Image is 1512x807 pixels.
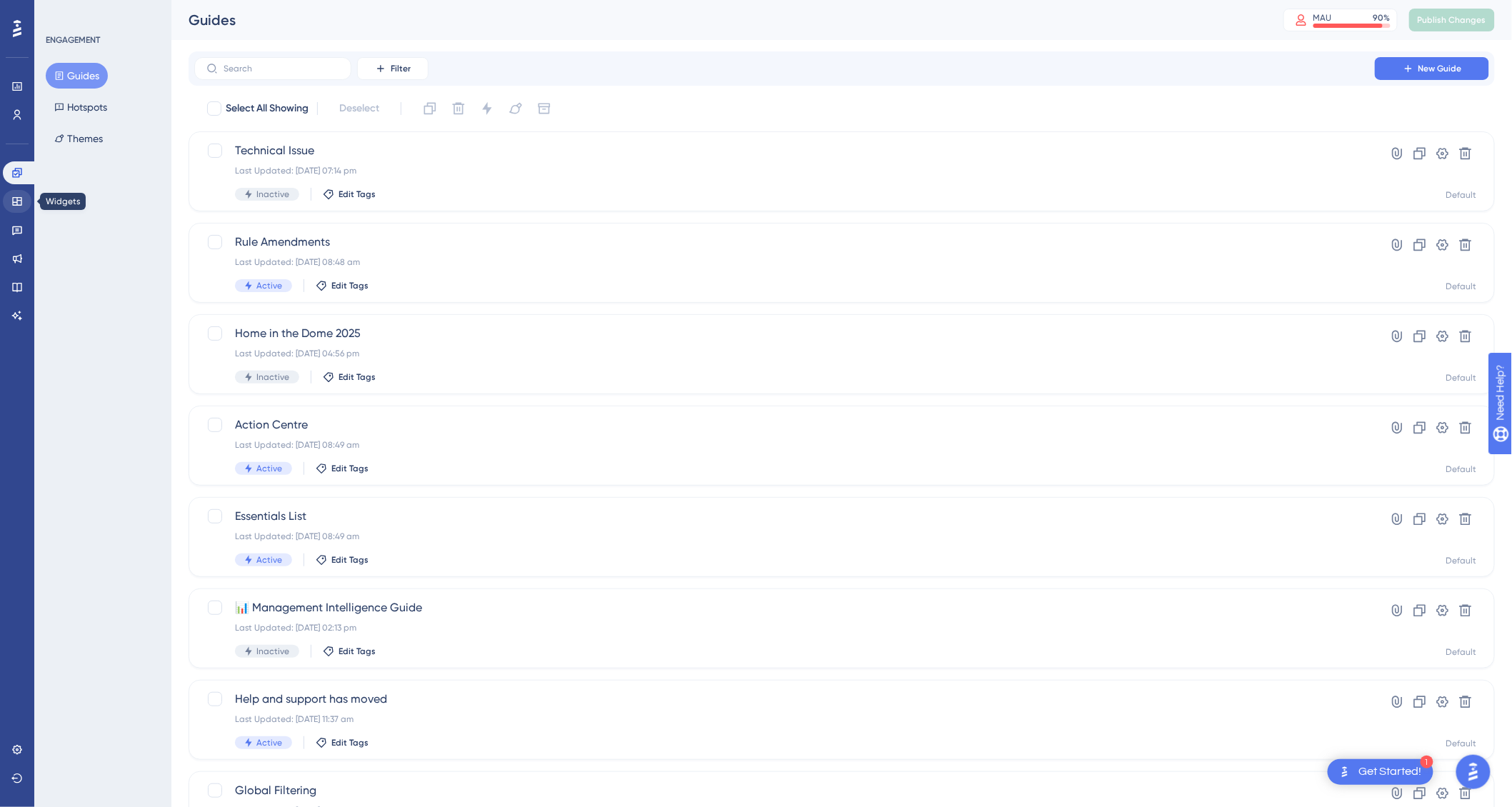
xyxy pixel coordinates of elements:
input: Search [224,64,339,74]
span: Active [256,554,282,566]
span: Active [256,463,282,474]
span: Edit Tags [339,371,376,383]
span: Edit Tags [331,554,369,566]
button: New Guide [1375,57,1489,80]
iframe: UserGuiding AI Assistant Launcher [1452,751,1495,793]
span: Inactive [256,371,289,383]
button: Guides [46,63,108,89]
img: launcher-image-alternative-text [1336,763,1353,781]
div: Default [1446,646,1477,658]
span: Help and support has moved [235,691,1334,708]
div: 1 [1421,756,1433,768]
div: Last Updated: [DATE] 07:14 pm [235,165,1334,176]
button: Edit Tags [316,554,369,566]
span: Home in the Dome 2025 [235,325,1334,342]
span: Inactive [256,189,289,200]
span: Deselect [339,100,379,117]
span: Technical Issue [235,142,1334,159]
div: MAU [1313,12,1332,24]
span: Need Help? [34,4,89,21]
span: Publish Changes [1418,14,1486,26]
span: Edit Tags [331,280,369,291]
span: Essentials List [235,508,1334,525]
span: 📊 Management Intelligence Guide [235,599,1334,616]
span: Global Filtering [235,782,1334,799]
div: Last Updated: [DATE] 11:37 am [235,713,1334,725]
span: Edit Tags [331,463,369,474]
div: Default [1446,189,1477,201]
span: Select All Showing [226,100,309,117]
div: Default [1446,372,1477,384]
span: Active [256,280,282,291]
div: Last Updated: [DATE] 02:13 pm [235,622,1334,633]
div: Default [1446,463,1477,475]
button: Edit Tags [316,463,369,474]
div: Default [1446,555,1477,566]
button: Themes [46,126,111,151]
span: Edit Tags [339,189,376,200]
div: Get Started! [1359,764,1422,780]
div: Last Updated: [DATE] 04:56 pm [235,348,1334,359]
div: ENGAGEMENT [46,34,100,46]
div: Last Updated: [DATE] 08:49 am [235,531,1334,542]
span: Edit Tags [339,646,376,657]
div: Default [1446,281,1477,292]
span: Rule Amendments [235,234,1334,251]
span: Filter [391,63,411,74]
span: Inactive [256,646,289,657]
div: Default [1446,738,1477,749]
button: Hotspots [46,94,116,120]
button: Edit Tags [316,737,369,748]
div: Guides [189,10,1248,30]
span: Action Centre [235,416,1334,433]
div: Last Updated: [DATE] 08:48 am [235,256,1334,268]
span: Edit Tags [331,737,369,748]
button: Publish Changes [1409,9,1495,31]
span: New Guide [1418,63,1462,74]
button: Edit Tags [323,189,376,200]
div: Open Get Started! checklist, remaining modules: 1 [1328,759,1433,785]
button: Filter [357,57,429,80]
button: Edit Tags [316,280,369,291]
button: Edit Tags [323,646,376,657]
div: Last Updated: [DATE] 08:49 am [235,439,1334,451]
span: Active [256,737,282,748]
button: Edit Tags [323,371,376,383]
button: Deselect [326,96,392,121]
div: 90 % [1373,12,1391,24]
